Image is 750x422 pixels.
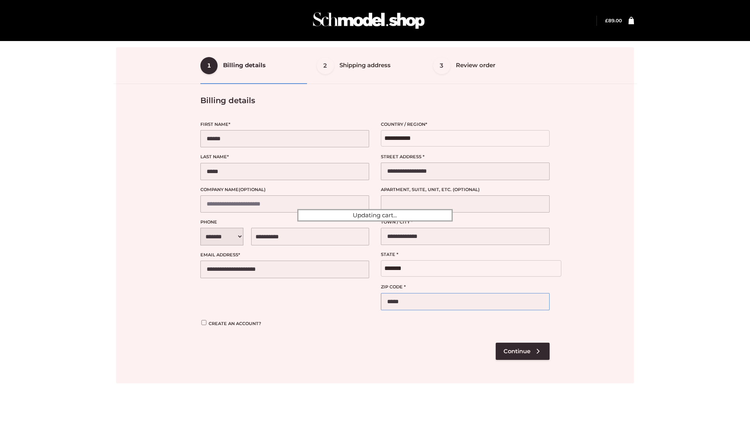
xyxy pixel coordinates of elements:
bdi: 89.00 [605,18,622,23]
div: Updating cart... [297,209,453,222]
img: Schmodel Admin 964 [310,5,427,36]
a: £89.00 [605,18,622,23]
span: £ [605,18,608,23]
